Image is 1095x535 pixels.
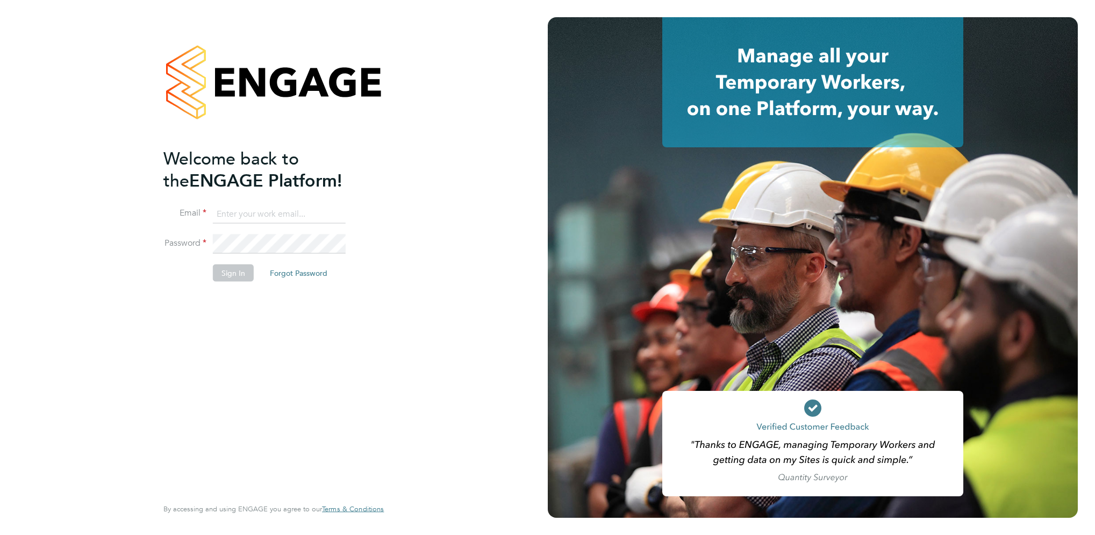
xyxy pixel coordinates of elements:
[213,204,346,224] input: Enter your work email...
[163,148,299,191] span: Welcome back to the
[213,265,254,282] button: Sign In
[261,265,336,282] button: Forgot Password
[322,504,384,513] span: Terms & Conditions
[163,238,206,249] label: Password
[322,505,384,513] a: Terms & Conditions
[163,208,206,219] label: Email
[163,147,373,191] h2: ENGAGE Platform!
[163,504,384,513] span: By accessing and using ENGAGE you agree to our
